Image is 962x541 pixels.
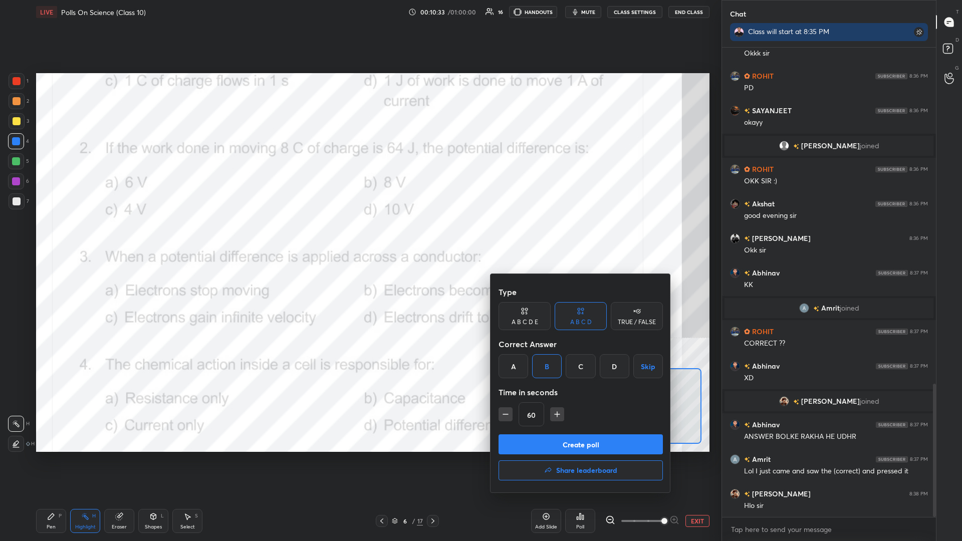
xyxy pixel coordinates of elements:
div: C [566,354,595,378]
h4: Share leaderboard [556,467,617,474]
div: A B C D E [512,319,538,325]
button: Skip [633,354,663,378]
div: D [600,354,629,378]
button: Create poll [499,434,663,454]
div: TRUE / FALSE [618,319,656,325]
div: A [499,354,528,378]
div: Correct Answer [499,334,663,354]
button: Share leaderboard [499,460,663,480]
div: Type [499,282,663,302]
div: A B C D [570,319,592,325]
div: B [532,354,562,378]
div: Time in seconds [499,382,663,402]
